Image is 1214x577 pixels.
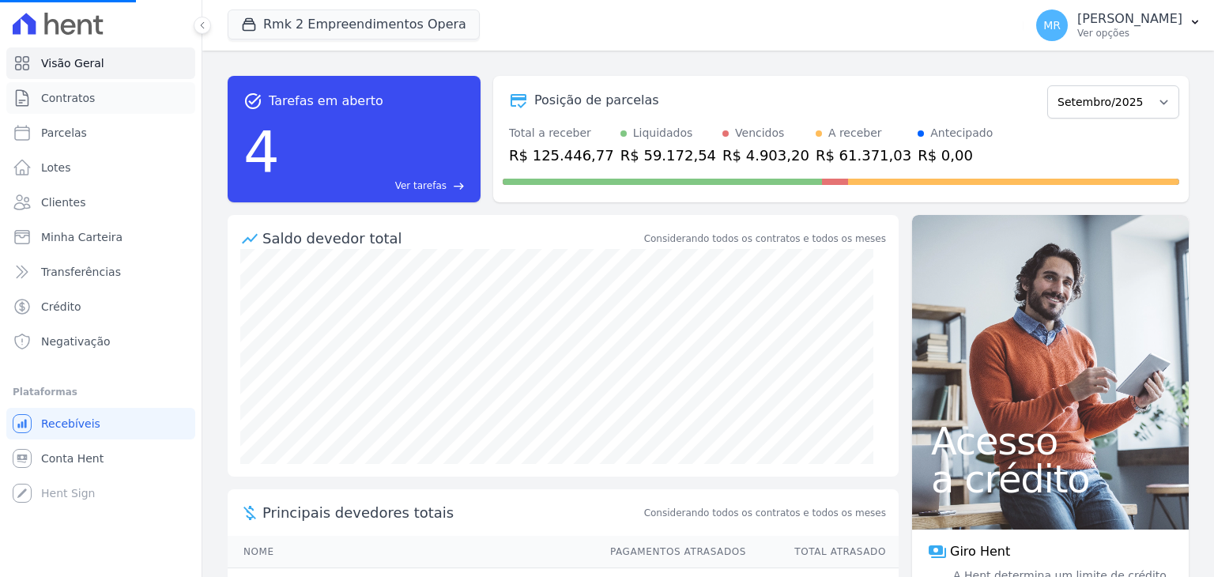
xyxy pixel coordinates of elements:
[534,91,659,110] div: Posição de parcelas
[41,90,95,106] span: Contratos
[41,451,104,466] span: Conta Hent
[6,82,195,114] a: Contratos
[620,145,716,166] div: R$ 59.172,54
[6,326,195,357] a: Negativação
[262,228,641,249] div: Saldo devedor total
[41,299,81,315] span: Crédito
[6,187,195,218] a: Clientes
[644,232,886,246] div: Considerando todos os contratos e todos os meses
[1077,27,1182,40] p: Ver opções
[931,460,1170,498] span: a crédito
[243,111,280,193] div: 4
[1024,3,1214,47] button: MR [PERSON_NAME] Ver opções
[6,256,195,288] a: Transferências
[6,117,195,149] a: Parcelas
[228,9,480,40] button: Rmk 2 Empreendimentos Opera
[816,145,911,166] div: R$ 61.371,03
[6,443,195,474] a: Conta Hent
[509,145,614,166] div: R$ 125.446,77
[1043,20,1061,31] span: MR
[747,536,899,568] th: Total Atrasado
[6,408,195,439] a: Recebíveis
[453,180,465,192] span: east
[509,125,614,141] div: Total a receber
[41,264,121,280] span: Transferências
[395,179,447,193] span: Ver tarefas
[595,536,747,568] th: Pagamentos Atrasados
[41,229,123,245] span: Minha Carteira
[41,416,100,432] span: Recebíveis
[644,506,886,520] span: Considerando todos os contratos e todos os meses
[931,422,1170,460] span: Acesso
[1077,11,1182,27] p: [PERSON_NAME]
[930,125,993,141] div: Antecipado
[735,125,784,141] div: Vencidos
[41,194,85,210] span: Clientes
[13,383,189,402] div: Plataformas
[286,179,465,193] a: Ver tarefas east
[722,145,809,166] div: R$ 4.903,20
[262,502,641,523] span: Principais devedores totais
[828,125,882,141] div: A receber
[6,152,195,183] a: Lotes
[228,536,595,568] th: Nome
[6,291,195,322] a: Crédito
[6,221,195,253] a: Minha Carteira
[633,125,693,141] div: Liquidados
[41,125,87,141] span: Parcelas
[41,160,71,175] span: Lotes
[918,145,993,166] div: R$ 0,00
[41,55,104,71] span: Visão Geral
[269,92,383,111] span: Tarefas em aberto
[41,334,111,349] span: Negativação
[6,47,195,79] a: Visão Geral
[950,542,1010,561] span: Giro Hent
[243,92,262,111] span: task_alt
